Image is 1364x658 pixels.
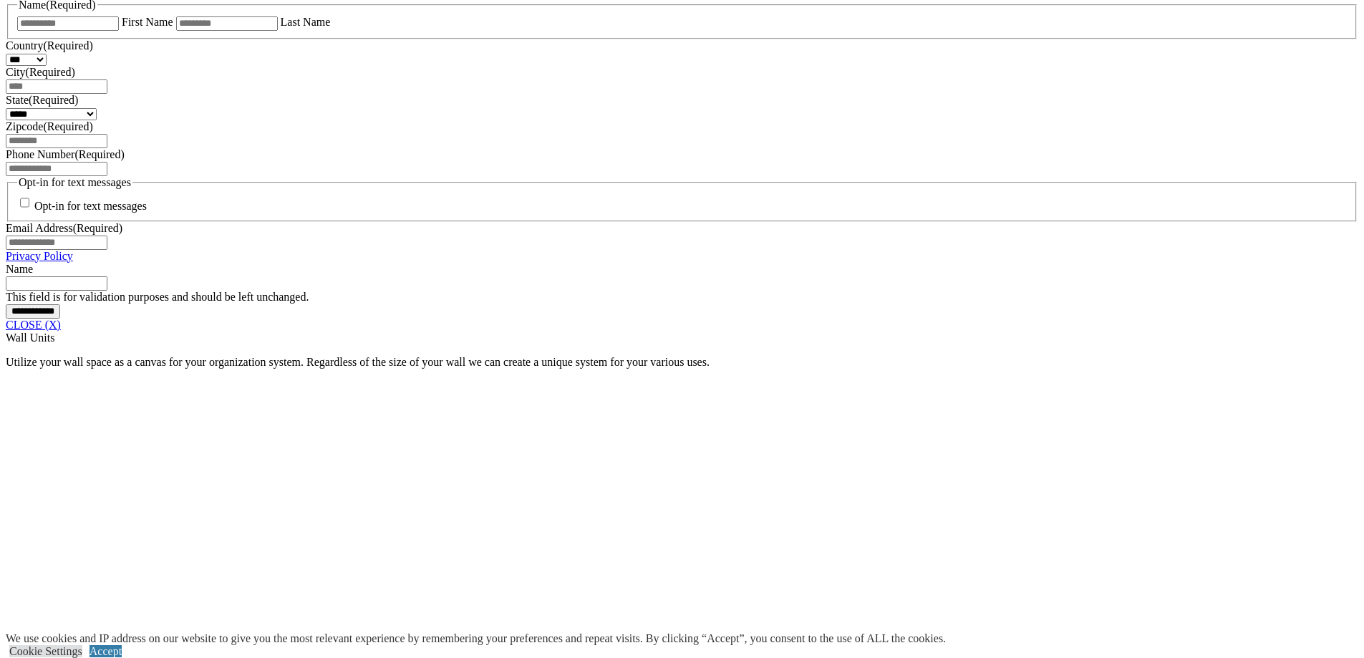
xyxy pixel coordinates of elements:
label: First Name [122,16,173,28]
label: Email Address [6,222,122,234]
span: (Required) [73,222,122,234]
a: Privacy Policy [6,250,73,262]
span: (Required) [29,94,78,106]
label: Name [6,263,33,275]
div: We use cookies and IP address on our website to give you the most relevant experience by remember... [6,632,946,645]
p: Utilize your wall space as a canvas for your organization system. Regardless of the size of your ... [6,356,1358,369]
label: City [6,66,75,78]
legend: Opt-in for text messages [17,176,132,189]
label: Phone Number [6,148,125,160]
span: (Required) [43,120,92,132]
label: Country [6,39,93,52]
span: (Required) [74,148,124,160]
label: Last Name [281,16,331,28]
label: State [6,94,78,106]
span: Wall Units [6,332,54,344]
a: CLOSE (X) [6,319,61,331]
a: Accept [90,645,122,657]
div: This field is for validation purposes and should be left unchanged. [6,291,1358,304]
a: Cookie Settings [9,645,82,657]
label: Opt-in for text messages [34,200,147,213]
span: (Required) [43,39,92,52]
label: Zipcode [6,120,93,132]
span: (Required) [26,66,75,78]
